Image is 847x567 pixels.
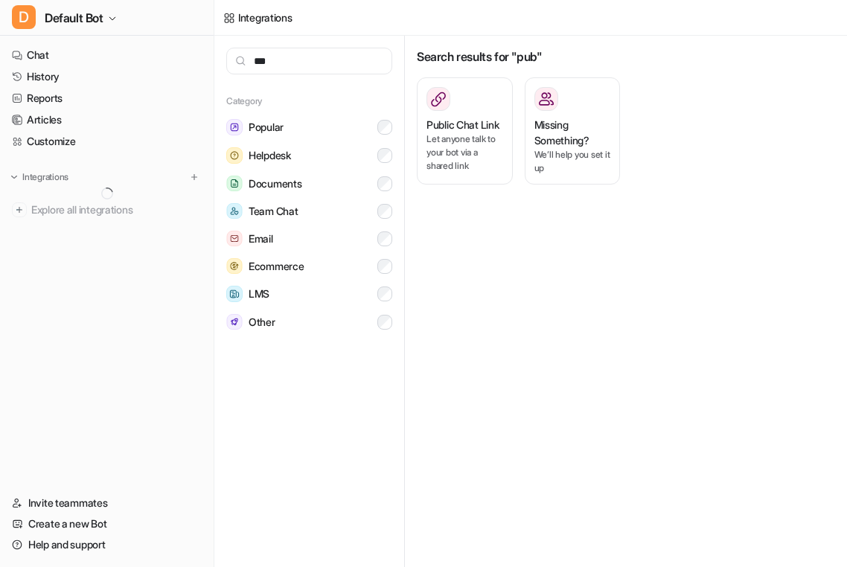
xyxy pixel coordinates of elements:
span: Documents [249,176,301,191]
button: DocumentsDocuments [226,170,392,197]
img: Popular [226,119,243,135]
span: Team Chat [249,204,298,219]
p: Integrations [22,171,68,183]
span: Email [249,231,273,246]
span: Ecommerce [249,259,304,274]
a: Articles [6,109,208,130]
img: Ecommerce [226,258,243,274]
span: Popular [249,120,284,135]
p: Let anyone talk to your bot via a shared link [426,132,503,173]
img: Helpdesk [226,147,243,164]
span: LMS [249,286,269,301]
img: Other [226,314,243,330]
button: LMSLMS [226,280,392,308]
a: Customize [6,131,208,152]
img: explore all integrations [12,202,27,217]
h3: Public Chat Link [426,117,499,132]
img: Missing Something? [539,92,554,106]
a: History [6,66,208,87]
h3: Search results for "pub" [417,48,835,65]
button: Missing Something?Missing Something?We’ll help you set it up [525,77,621,185]
span: D [12,5,36,29]
button: OtherOther [226,308,392,336]
button: EmailEmail [226,225,392,252]
img: LMS [226,286,243,302]
a: Invite teammates [6,493,208,513]
span: Other [249,315,275,330]
a: Integrations [223,10,293,25]
button: HelpdeskHelpdesk [226,141,392,170]
span: Default Bot [45,7,103,28]
h3: Missing Something? [534,117,611,148]
p: We’ll help you set it up [534,148,611,175]
img: Email [226,231,243,246]
button: Public Chat LinkLet anyone talk to your bot via a shared link [417,77,513,185]
a: Create a new Bot [6,513,208,534]
img: expand menu [9,172,19,182]
button: EcommerceEcommerce [226,252,392,280]
a: Explore all integrations [6,199,208,220]
span: Helpdesk [249,148,291,163]
div: Integrations [238,10,293,25]
img: Team Chat [226,203,243,219]
button: Team ChatTeam Chat [226,197,392,225]
h5: Category [226,95,392,107]
img: Documents [226,176,243,191]
a: Reports [6,88,208,109]
button: Integrations [6,170,73,185]
button: PopularPopular [226,113,392,141]
a: Help and support [6,534,208,555]
img: menu_add.svg [189,172,199,182]
a: Chat [6,45,208,65]
span: Explore all integrations [31,198,202,222]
